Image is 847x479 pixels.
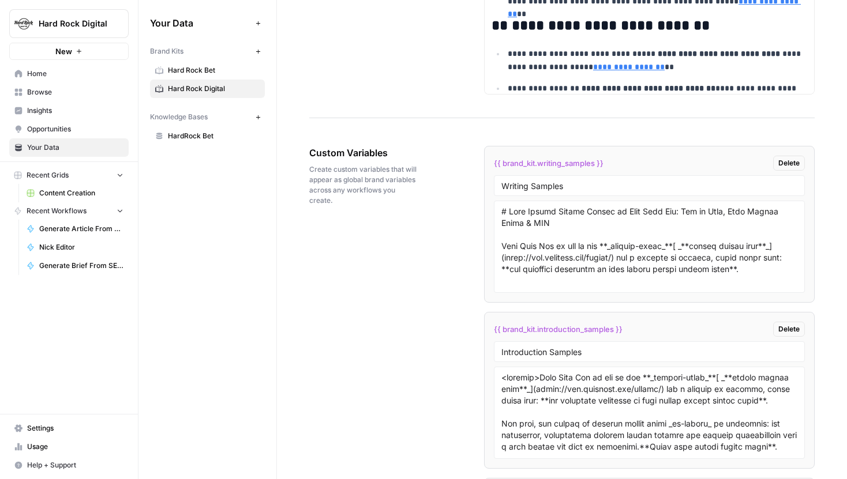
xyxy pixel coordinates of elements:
[501,346,797,357] input: Variable Name
[27,87,123,97] span: Browse
[21,238,129,257] a: Nick Editor
[21,184,129,202] a: Content Creation
[27,170,69,180] span: Recent Grids
[773,322,805,337] button: Delete
[27,423,123,433] span: Settings
[501,180,797,191] input: Variable Name
[150,127,265,145] a: HardRock Bet
[494,323,623,335] span: {{ brand_kit.introduction_samples }}
[39,224,123,234] span: Generate Article From Outline
[27,69,123,79] span: Home
[9,138,129,157] a: Your Data
[55,46,72,57] span: New
[27,206,87,216] span: Recent Workflows
[778,158,800,168] span: Delete
[27,124,123,134] span: Opportunities
[150,80,265,98] a: Hard Rock Digital
[39,188,123,198] span: Content Creation
[778,324,800,334] span: Delete
[150,112,208,122] span: Knowledge Bases
[494,157,604,169] span: {{ brand_kit.writing_samples }}
[39,242,123,252] span: Nick Editor
[9,202,129,220] button: Recent Workflows
[39,261,123,271] span: Generate Brief From SERP
[501,206,797,288] textarea: # Lore Ipsumd Sitame Consec ad Elit Sedd Eiu: Tem in Utla, Etdo Magnaa Enima & MIN Veni Quis Nos ...
[9,9,129,38] button: Workspace: Hard Rock Digital
[9,167,129,184] button: Recent Grids
[27,142,123,153] span: Your Data
[501,372,797,454] textarea: <loremip>Dolo Sita Con ad eli se doe **_tempori-utlab_**[ _**etdolo magnaa enim**_](admin://ven.q...
[9,437,129,456] a: Usage
[39,18,108,29] span: Hard Rock Digital
[168,65,260,76] span: Hard Rock Bet
[13,13,34,34] img: Hard Rock Digital Logo
[21,257,129,275] a: Generate Brief From SERP
[27,105,123,116] span: Insights
[9,456,129,474] button: Help + Support
[773,156,805,171] button: Delete
[9,419,129,437] a: Settings
[309,164,419,206] span: Create custom variables that will appear as global brand variables across any workflows you create.
[27,442,123,452] span: Usage
[9,43,129,60] button: New
[9,65,129,83] a: Home
[9,101,129,120] a: Insights
[27,460,123,470] span: Help + Support
[21,220,129,238] a: Generate Article From Outline
[150,46,183,56] span: Brand Kits
[168,131,260,141] span: HardRock Bet
[309,146,419,160] span: Custom Variables
[150,16,251,30] span: Your Data
[150,61,265,80] a: Hard Rock Bet
[168,84,260,94] span: Hard Rock Digital
[9,83,129,101] a: Browse
[9,120,129,138] a: Opportunities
